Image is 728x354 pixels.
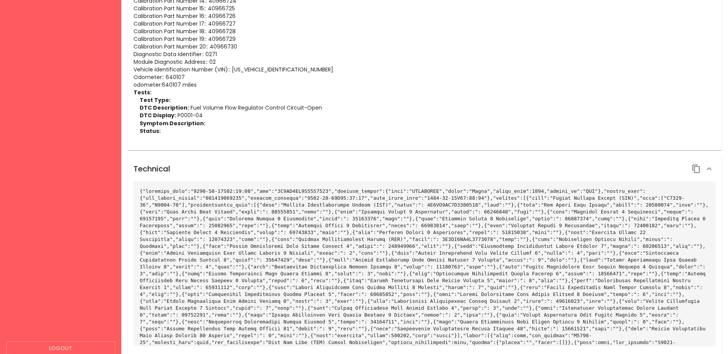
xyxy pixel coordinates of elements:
button: Copy JSON [690,162,703,175]
p: P0001-04 [140,112,716,119]
p: Calibration Part Number 17 : : 40966727 [134,20,716,27]
h6: Technical [134,163,170,175]
strong: DTC Display: [140,112,176,119]
p: Calibration Part Number 19 : : 40966729 [134,35,716,43]
p: Calibration Part Number 18 : : 40966728 [134,27,716,35]
p: Calibration Part Number 15 : : 40966725 [134,5,716,12]
p: Diagnostic Data Identifier : : 0271 [134,50,716,58]
strong: Test Type: [140,96,171,104]
button: Collapse [703,162,716,175]
p: Fuel Volume Flow Regulator Control Circuit-Open [140,104,716,112]
p: Module Diagnostic Address : : 02 [134,58,716,66]
strong: Status: [140,127,161,135]
p: Vehicle Identification Number (VIN) : : [US_VEHICLE_IDENTIFICATION_NUMBER] [134,66,716,73]
strong: DTC Description: [140,104,189,112]
p: Odometer : : 640107 [134,73,716,81]
p: odometer : 640107 miles [134,81,716,89]
p: Calibration Part Number 20 : : 40966730 [134,43,716,50]
strong: Tests: [134,89,151,96]
strong: Symptom Description: [140,120,205,127]
p: Calibration Part Number 16 : : 40966726 [134,12,716,20]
